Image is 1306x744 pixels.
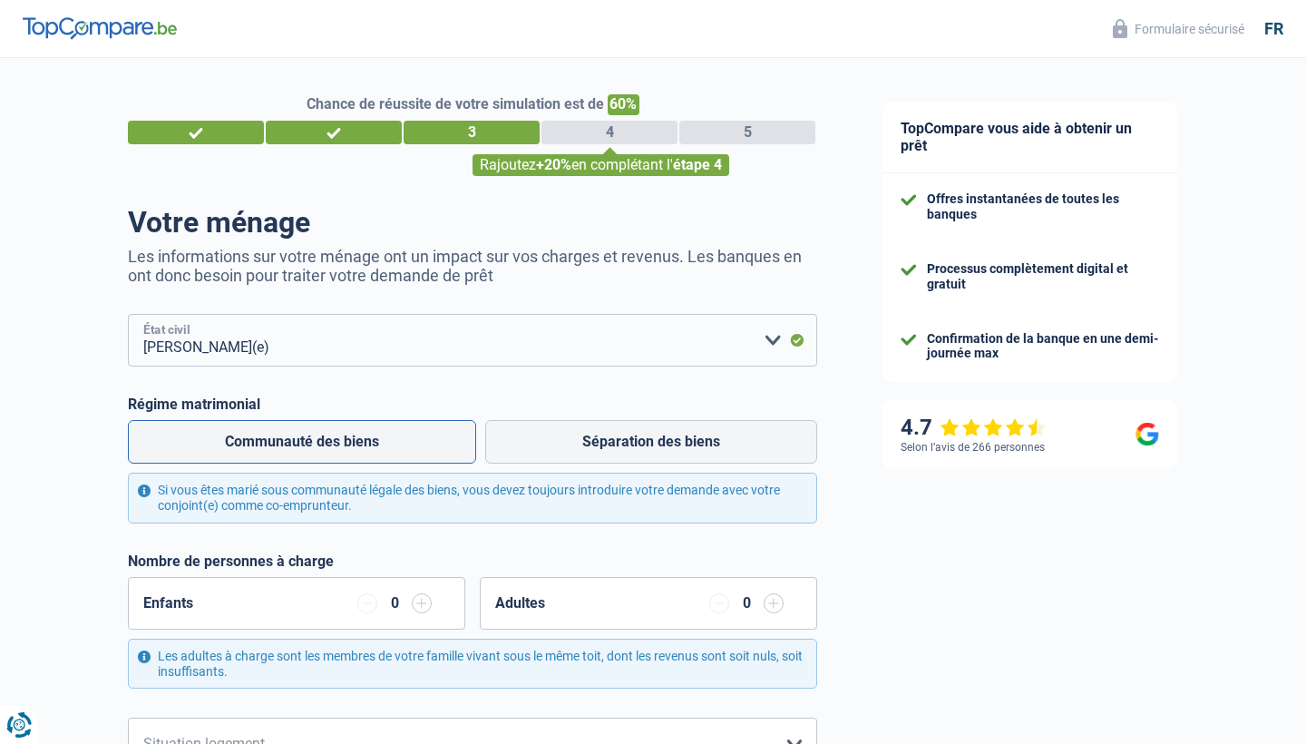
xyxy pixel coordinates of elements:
div: 2 [266,121,402,144]
div: Offres instantanées de toutes les banques [927,191,1159,222]
label: Régime matrimonial [128,396,817,413]
button: Formulaire sécurisé [1102,14,1255,44]
span: étape 4 [673,156,722,173]
div: 0 [738,596,755,611]
div: 4.7 [901,415,1047,441]
div: 5 [679,121,815,144]
label: Séparation des biens [485,420,817,464]
div: Processus complètement digital et gratuit [927,261,1159,292]
div: Si vous êtes marié sous communauté légale des biens, vous devez toujours introduire votre demande... [128,473,817,524]
label: Nombre de personnes à charge [128,553,334,570]
div: 3 [404,121,540,144]
p: Les informations sur votre ménage ont un impact sur vos charges et revenus. Les banques en ont do... [128,247,817,285]
label: Adultes [495,596,545,611]
div: 4 [541,121,677,144]
span: +20% [536,156,571,173]
div: fr [1264,19,1283,39]
h1: Votre ménage [128,205,817,240]
label: Enfants [143,596,193,611]
div: Rajoutez en complétant l' [473,154,729,176]
img: TopCompare Logo [23,17,177,39]
div: 0 [386,596,403,611]
div: TopCompare vous aide à obtenir un prêt [882,102,1177,173]
div: Confirmation de la banque en une demi-journée max [927,331,1159,362]
label: Communauté des biens [128,420,476,464]
span: Chance de réussite de votre simulation est de [307,95,604,113]
span: 60% [608,94,639,115]
div: Les adultes à charge sont les membres de votre famille vivant sous le même toit, dont les revenus... [128,639,817,690]
div: 1 [128,121,264,144]
div: Selon l’avis de 266 personnes [901,441,1045,454]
